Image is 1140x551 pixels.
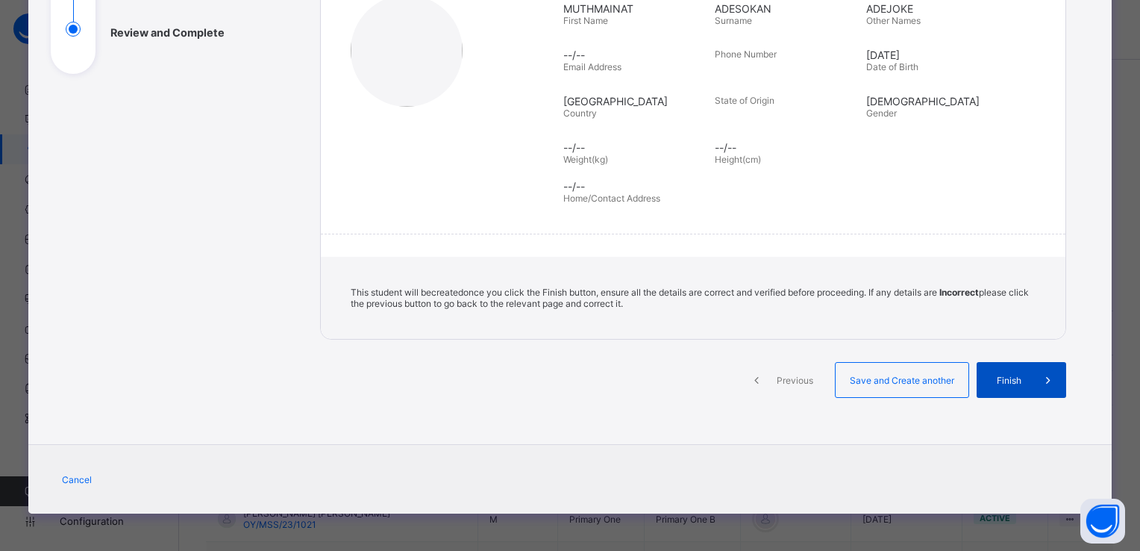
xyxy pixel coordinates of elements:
[715,2,859,15] span: ADESOKAN
[563,2,707,15] span: MUTHMAINAT
[774,375,815,386] span: Previous
[1080,499,1125,544] button: Open asap
[988,375,1030,386] span: Finish
[866,2,1010,15] span: ADEJOKE
[866,61,918,72] span: Date of Birth
[563,193,660,204] span: Home/Contact Address
[351,287,1029,309] span: This student will be created once you click the Finish button, ensure all the details are correct...
[847,375,957,386] span: Save and Create another
[62,474,92,485] span: Cancel
[715,49,777,60] span: Phone Number
[563,49,707,61] span: --/--
[563,61,621,72] span: Email Address
[563,154,608,165] span: Weight(kg)
[866,15,921,26] span: Other Names
[939,287,979,298] b: Incorrect
[563,95,707,108] span: [GEOGRAPHIC_DATA]
[563,15,608,26] span: First Name
[866,95,1010,108] span: [DEMOGRAPHIC_DATA]
[715,154,761,165] span: Height(cm)
[715,95,774,106] span: State of Origin
[563,180,1043,193] span: --/--
[563,141,707,154] span: --/--
[866,108,897,119] span: Gender
[866,49,1010,61] span: [DATE]
[715,15,752,26] span: Surname
[563,108,597,119] span: Country
[715,141,859,154] span: --/--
